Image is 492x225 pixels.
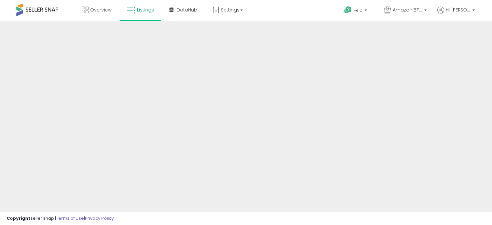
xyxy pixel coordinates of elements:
span: Amazon BTG [393,7,422,13]
span: Listings [137,7,154,13]
a: Hi [PERSON_NAME] [437,7,475,21]
strong: Copyright [7,215,30,221]
a: Help [339,1,374,21]
a: Terms of Use [56,215,84,221]
span: Help [354,8,363,13]
a: Privacy Policy [85,215,114,221]
span: DataHub [177,7,197,13]
div: seller snap | | [7,215,114,222]
span: Hi [PERSON_NAME] [446,7,470,13]
span: Overview [90,7,111,13]
i: Get Help [344,6,352,14]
